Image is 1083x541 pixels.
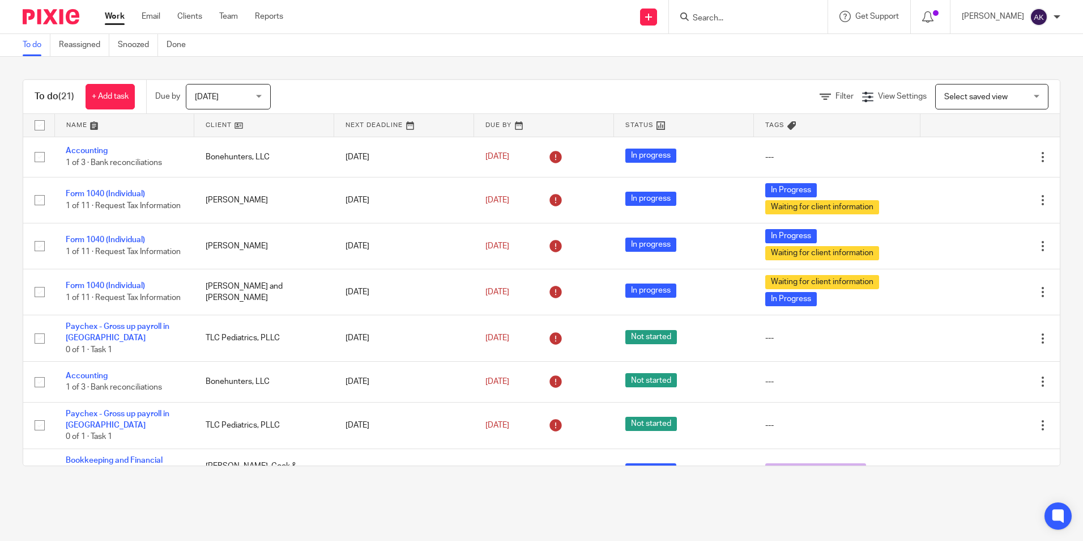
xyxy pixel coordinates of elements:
[194,362,334,402] td: Bonehunters, LLC
[855,12,899,20] span: Get Support
[334,177,474,223] td: [DATE]
[765,292,817,306] span: In Progress
[194,223,334,269] td: [PERSON_NAME]
[485,153,509,161] span: [DATE]
[66,294,181,302] span: 1 of 11 · Request Tax Information
[66,372,108,380] a: Accounting
[105,11,125,22] a: Work
[765,275,879,289] span: Waiting for client information
[765,246,879,260] span: Waiting for client information
[485,334,509,342] span: [DATE]
[66,159,162,167] span: 1 of 3 · Bank reconciliations
[86,84,135,109] a: + Add task
[334,223,474,269] td: [DATE]
[1030,8,1048,26] img: svg%3E
[66,190,145,198] a: Form 1040 (Individual)
[194,449,334,495] td: [PERSON_NAME], Cook & [PERSON_NAME], LLP
[194,269,334,315] td: [PERSON_NAME] and [PERSON_NAME]
[35,91,74,103] h1: To do
[765,420,909,431] div: ---
[66,282,145,290] a: Form 1040 (Individual)
[485,378,509,386] span: [DATE]
[765,463,866,477] span: Ready for Partner Review
[195,93,219,101] span: [DATE]
[962,11,1024,22] p: [PERSON_NAME]
[334,137,474,177] td: [DATE]
[334,315,474,361] td: [DATE]
[177,11,202,22] a: Clients
[625,192,676,206] span: In progress
[485,196,509,204] span: [DATE]
[155,91,180,102] p: Due by
[765,122,784,128] span: Tags
[23,34,50,56] a: To do
[765,200,879,214] span: Waiting for client information
[194,177,334,223] td: [PERSON_NAME]
[194,137,334,177] td: Bonehunters, LLC
[66,202,181,210] span: 1 of 11 · Request Tax Information
[625,149,676,163] span: In progress
[194,402,334,449] td: TLC Pediatrics, PLLC
[765,151,909,163] div: ---
[485,288,509,296] span: [DATE]
[66,457,163,476] a: Bookkeeping and Financial Statements
[66,410,169,429] a: Paychex - Gross up payroll in [GEOGRAPHIC_DATA]
[765,376,909,387] div: ---
[334,449,474,495] td: [DATE]
[485,242,509,250] span: [DATE]
[66,383,162,391] span: 1 of 3 · Bank reconciliations
[692,14,794,24] input: Search
[255,11,283,22] a: Reports
[194,315,334,361] td: TLC Pediatrics, PLLC
[625,417,677,431] span: Not started
[23,9,79,24] img: Pixie
[334,402,474,449] td: [DATE]
[485,421,509,429] span: [DATE]
[765,229,817,243] span: In Progress
[625,463,676,477] span: In progress
[118,34,158,56] a: Snoozed
[66,248,181,256] span: 1 of 11 · Request Tax Information
[878,92,927,100] span: View Settings
[142,11,160,22] a: Email
[334,362,474,402] td: [DATE]
[765,183,817,197] span: In Progress
[66,346,112,354] span: 0 of 1 · Task 1
[625,330,677,344] span: Not started
[625,238,676,252] span: In progress
[944,93,1008,101] span: Select saved view
[625,373,677,387] span: Not started
[66,147,108,155] a: Accounting
[66,323,169,342] a: Paychex - Gross up payroll in [GEOGRAPHIC_DATA]
[219,11,238,22] a: Team
[625,284,676,298] span: In progress
[66,433,112,441] span: 0 of 1 · Task 1
[59,34,109,56] a: Reassigned
[58,92,74,101] span: (21)
[66,236,145,244] a: Form 1040 (Individual)
[167,34,194,56] a: Done
[835,92,854,100] span: Filter
[765,332,909,344] div: ---
[334,269,474,315] td: [DATE]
